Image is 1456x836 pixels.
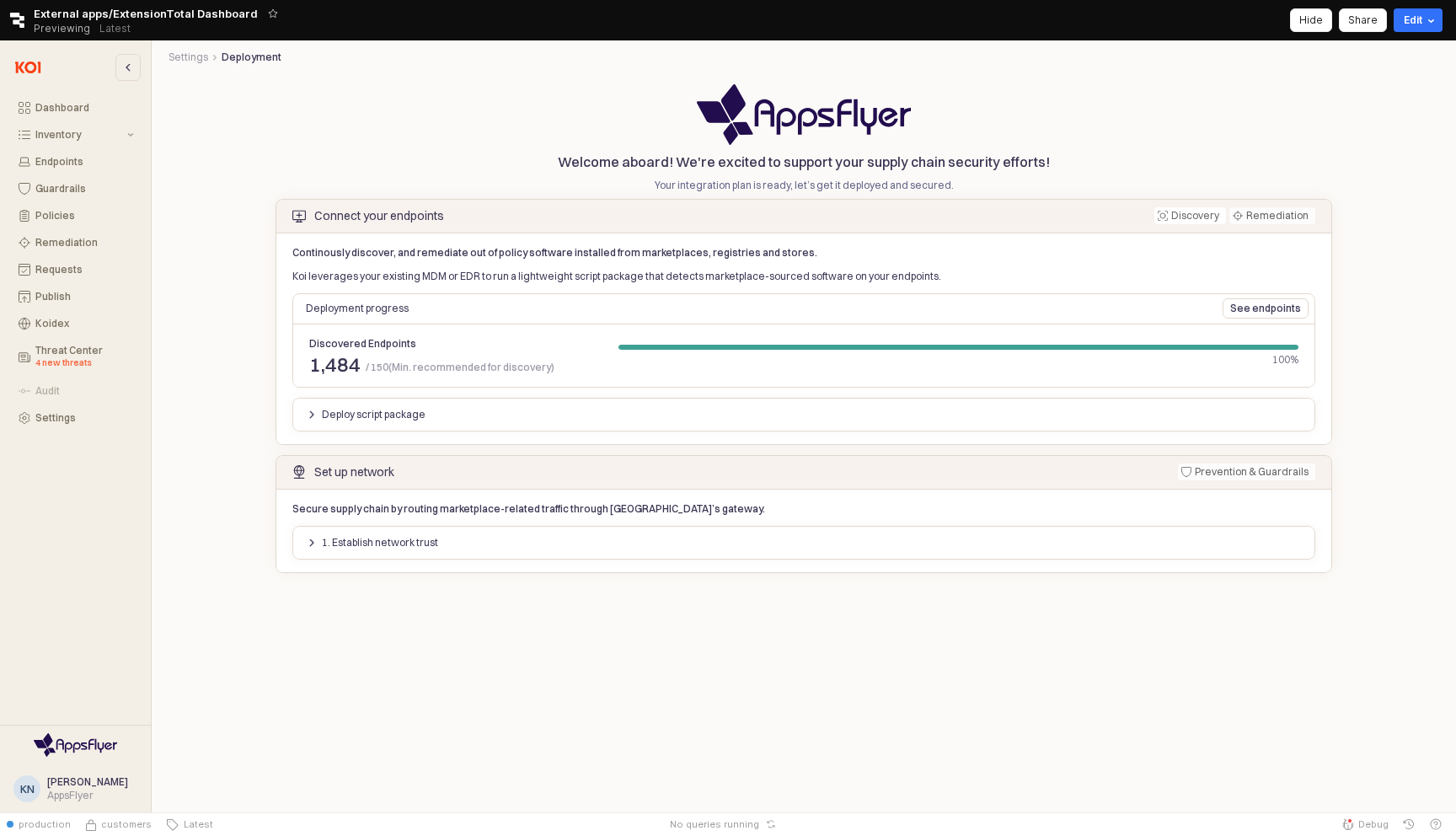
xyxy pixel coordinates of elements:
button: Dashboard [8,96,144,120]
button: KN [13,775,40,802]
button: Edit [1394,8,1443,32]
button: 1. Establish network trust [299,533,446,553]
button: Reset app state [763,819,779,829]
button: Latest [158,812,220,836]
div: Set up network [314,465,394,479]
span: customers [101,817,152,831]
button: Settings [169,51,208,64]
span: 1 [309,351,321,377]
p: Secure supply chain by routing marketplace-related traffic through [GEOGRAPHIC_DATA]’s gateway. [292,501,909,517]
div: Dashboard [35,102,134,114]
div: AppsFlyer [47,789,128,802]
p: Deployment progress [306,301,1050,316]
span: / [366,359,369,376]
div: Previewing Latest [34,17,140,40]
div: Discovered Endpoints [309,337,554,351]
button: Requests [8,258,144,281]
button: Deployment [222,51,281,64]
span: 150(Min. recommended for discovery) [364,359,554,376]
p: Your integration plan is ready, let’s get it deployed and secured. [169,178,1439,193]
div: Hide [1299,9,1323,31]
span: No queries running [670,817,759,831]
div: Discovery [1171,207,1219,224]
button: Releases and History [90,17,140,40]
button: See endpoints [1223,298,1309,319]
span: Previewing [34,20,90,37]
div: Prevention & Guardrails [1195,464,1309,480]
button: Endpoints [8,150,144,174]
span: Latest [179,817,213,831]
div: Inventory [35,129,124,141]
div: 4 new threats [35,356,134,370]
p: See endpoints [1230,302,1301,315]
div: Connect your endpoints [314,209,444,222]
button: Deploy script package [299,405,433,425]
button: Share app [1339,8,1387,32]
button: Publish [8,285,144,308]
button: Audit [8,379,144,403]
button: Remediation [8,231,144,255]
p: Koi leverages your existing MDM or EDR to run a lightweight script package that detects marketpla... [292,269,1315,284]
button: Threat Center [8,339,144,376]
span: 484 [325,351,361,377]
span: Debug [1358,817,1389,831]
div: Audit [35,385,134,397]
p: Share [1348,13,1378,27]
div: Koidex [35,318,134,330]
div: Requests [35,264,134,276]
div: Guardrails [35,183,134,195]
div: Progress bar [618,345,1298,367]
div: Remediation [1246,207,1309,224]
span: (Min. recommended for discovery) [388,359,554,376]
span: 150 [371,361,388,373]
button: History [1395,812,1422,836]
span: [PERSON_NAME] [47,775,128,788]
p: 1. Establish network trust [322,536,438,549]
div: Threat Center [35,345,134,370]
main: App Frame [152,40,1456,812]
button: Inventory [8,123,144,147]
button: Debug [1335,812,1395,836]
p: Continously discover, and remediate out of policy software installed from marketplaces, registrie... [292,245,1315,260]
button: Settings [8,406,144,430]
button: Koidex [8,312,144,335]
div: Policies [35,210,134,222]
nav: Breadcrumbs [169,51,1439,64]
button: Source Control [78,812,158,836]
p: Welcome aboard! We're excited to support your supply chain security efforts! [169,152,1439,172]
div: 100% [618,353,1298,367]
span: production [19,817,71,831]
div: Settings [35,412,134,424]
button: Add app to favorites [265,5,281,22]
div: Remediation [35,237,134,249]
p: Deploy script package [322,408,426,421]
button: Help [1422,812,1449,836]
p: Latest [99,22,131,35]
span: External apps/ExtensionTotal Dashboard [34,5,258,22]
button: Hide app [1290,8,1332,32]
div: Publish [35,291,134,303]
div: Endpoints [35,156,134,168]
span: 1,484 [309,354,361,374]
div: KN [20,780,35,797]
span: , [321,351,325,377]
button: Guardrails [8,177,144,201]
button: Policies [8,204,144,228]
